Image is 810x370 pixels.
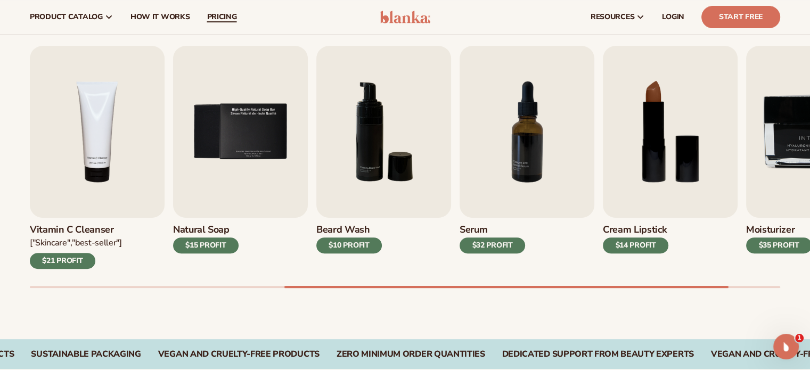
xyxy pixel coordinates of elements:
span: pricing [207,13,236,21]
div: DEDICATED SUPPORT FROM BEAUTY EXPERTS [502,349,694,359]
span: resources [591,13,634,21]
h3: Beard Wash [316,224,382,236]
div: $10 PROFIT [316,237,382,253]
a: Start Free [701,6,780,28]
h3: Serum [460,224,525,236]
a: 5 / 9 [173,46,308,269]
div: $32 PROFIT [460,237,525,253]
div: ZERO MINIMUM ORDER QUANTITIES [337,349,485,359]
div: $21 PROFIT [30,253,95,269]
div: VEGAN AND CRUELTY-FREE PRODUCTS [158,349,320,359]
span: product catalog [30,13,103,21]
div: $15 PROFIT [173,237,239,253]
span: LOGIN [662,13,684,21]
a: 7 / 9 [460,46,594,269]
a: 6 / 9 [316,46,451,269]
iframe: Intercom live chat [773,334,799,359]
span: How It Works [130,13,190,21]
h3: Vitamin C Cleanser [30,224,122,236]
h3: Natural Soap [173,224,239,236]
img: logo [380,11,430,23]
a: 8 / 9 [603,46,738,269]
h3: Cream Lipstick [603,224,668,236]
div: ["Skincare","Best-seller"] [30,237,122,249]
div: SUSTAINABLE PACKAGING [31,349,141,359]
a: 4 / 9 [30,46,165,269]
span: 1 [795,334,804,342]
div: $14 PROFIT [603,237,668,253]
